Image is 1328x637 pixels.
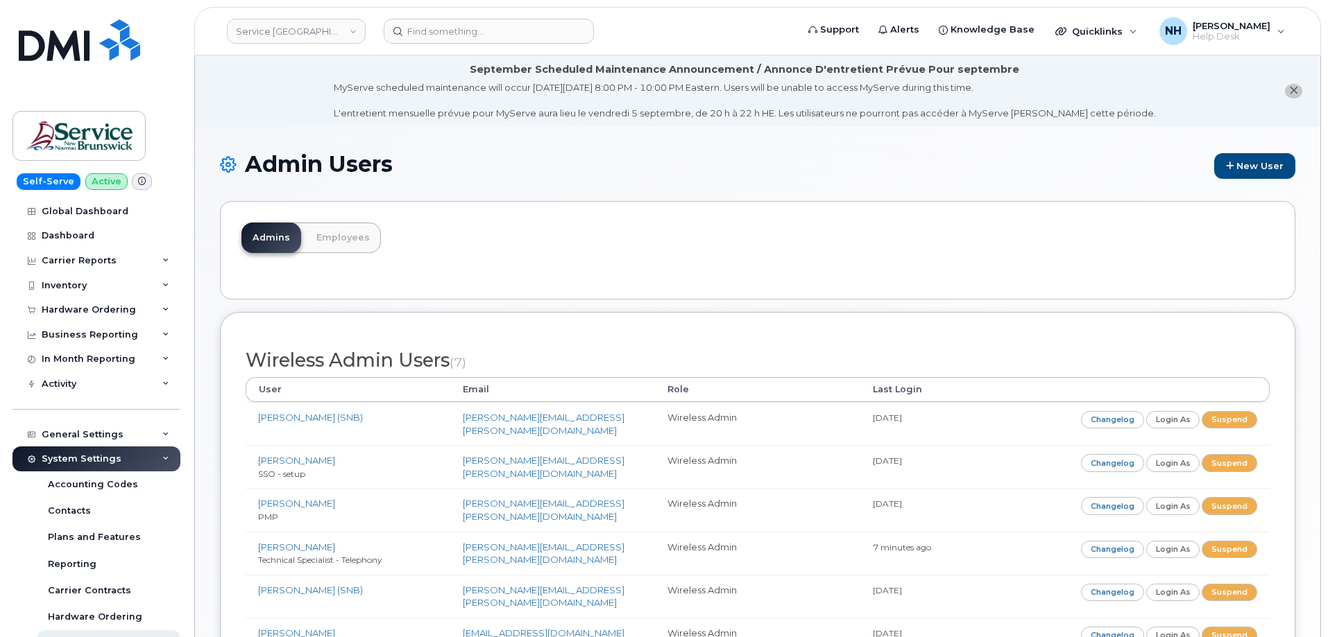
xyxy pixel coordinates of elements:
td: Wireless Admin [655,575,860,618]
a: Login as [1146,454,1200,471]
td: Wireless Admin [655,402,860,445]
small: [DATE] [873,498,902,509]
a: [PERSON_NAME] [258,455,335,466]
a: [PERSON_NAME] [258,541,335,552]
a: Login as [1146,411,1200,428]
a: Login as [1146,541,1200,558]
a: [PERSON_NAME][EMAIL_ADDRESS][PERSON_NAME][DOMAIN_NAME] [463,541,624,566]
a: [PERSON_NAME][EMAIL_ADDRESS][PERSON_NAME][DOMAIN_NAME] [463,412,624,436]
a: Login as [1146,497,1200,514]
a: Suspend [1202,411,1257,428]
small: [DATE] [873,412,902,423]
a: Changelog [1081,454,1144,471]
a: [PERSON_NAME][EMAIL_ADDRESS][PERSON_NAME][DOMAIN_NAME] [463,455,624,479]
a: Suspend [1202,454,1257,471]
div: MyServe scheduled maintenance will occur [DATE][DATE] 8:00 PM - 10:00 PM Eastern. Users will be u... [334,81,1156,120]
h1: Admin Users [220,152,1295,179]
small: 7 minutes ago [873,542,931,552]
td: Wireless Admin [655,488,860,531]
a: [PERSON_NAME] [258,498,335,509]
small: SSO - setup [258,469,305,479]
a: Suspend [1202,497,1257,514]
a: [PERSON_NAME][EMAIL_ADDRESS][PERSON_NAME][DOMAIN_NAME] [463,498,624,522]
small: [DATE] [873,455,902,466]
a: Suspend [1202,541,1257,558]
h2: Wireless Admin Users [246,350,1270,371]
td: Wireless Admin [655,445,860,488]
th: Last Login [860,377,1065,402]
small: [DATE] [873,585,902,595]
a: Changelog [1081,584,1144,601]
a: Employees [305,222,381,253]
a: Suspend [1202,584,1257,601]
button: close notification [1285,84,1302,98]
th: Email [450,377,655,402]
small: (7) [450,355,466,369]
a: Changelog [1081,541,1144,558]
a: Changelog [1081,411,1144,428]
a: [PERSON_NAME] (SNB) [258,584,363,595]
a: New User [1214,153,1295,179]
a: [PERSON_NAME] (SNB) [258,412,363,423]
a: Login as [1146,584,1200,601]
td: Wireless Admin [655,532,860,575]
small: PMP [258,512,278,522]
a: Changelog [1081,497,1144,514]
a: [PERSON_NAME][EMAIL_ADDRESS][PERSON_NAME][DOMAIN_NAME] [463,584,624,609]
th: Role [655,377,860,402]
th: User [246,377,450,402]
small: Technical Specialist - Telephony [258,555,382,565]
a: Admins [241,222,301,253]
div: September Scheduled Maintenance Announcement / Annonce D'entretient Prévue Pour septembre [470,62,1019,77]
